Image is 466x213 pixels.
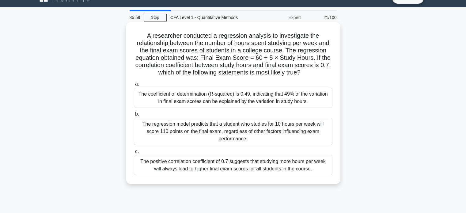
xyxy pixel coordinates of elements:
h5: A researcher conducted a regression analysis to investigate the relationship between the number o... [133,32,333,77]
div: The regression model predicts that a student who studies for 10 hours per week will score 110 poi... [134,118,332,145]
div: CFA Level 1 - Quantitative Methods [167,11,251,24]
div: The positive correlation coefficient of 0.7 suggests that studying more hours per week will alway... [134,155,332,175]
div: Expert [251,11,305,24]
a: Stop [144,14,167,21]
div: 85:59 [126,11,144,24]
div: The coefficient of determination (R-squared) is 0.49, indicating that 49% of the variation in fin... [134,88,332,108]
div: 21/100 [305,11,340,24]
span: b. [135,111,139,116]
span: a. [135,81,139,86]
span: c. [135,149,139,154]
